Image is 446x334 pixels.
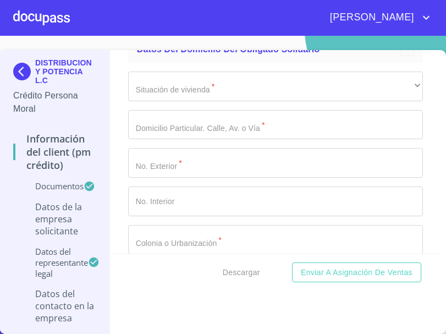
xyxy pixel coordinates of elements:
p: Datos del representante legal [13,246,88,279]
p: DISTRIBUCION Y POTENCIA L.C [35,58,96,85]
p: Documentos [13,180,84,191]
div: Datos del Domicilio del Obligado Solidario [128,36,423,63]
div: DISTRIBUCION Y POTENCIA L.C [13,58,96,89]
button: Descargar [218,262,265,283]
button: account of current user [322,9,433,26]
p: Información del Client (PM crédito) [13,132,96,172]
p: Datos de la empresa solicitante [13,201,96,237]
p: Datos del contacto en la empresa [13,288,96,324]
span: Descargar [223,266,260,280]
div: ​ [128,72,423,101]
button: Enviar a Asignación de Ventas [292,262,421,283]
p: Crédito Persona Moral [13,89,96,116]
span: Enviar a Asignación de Ventas [301,266,412,280]
img: Docupass spot blue [13,63,35,80]
span: [PERSON_NAME] [322,9,420,26]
